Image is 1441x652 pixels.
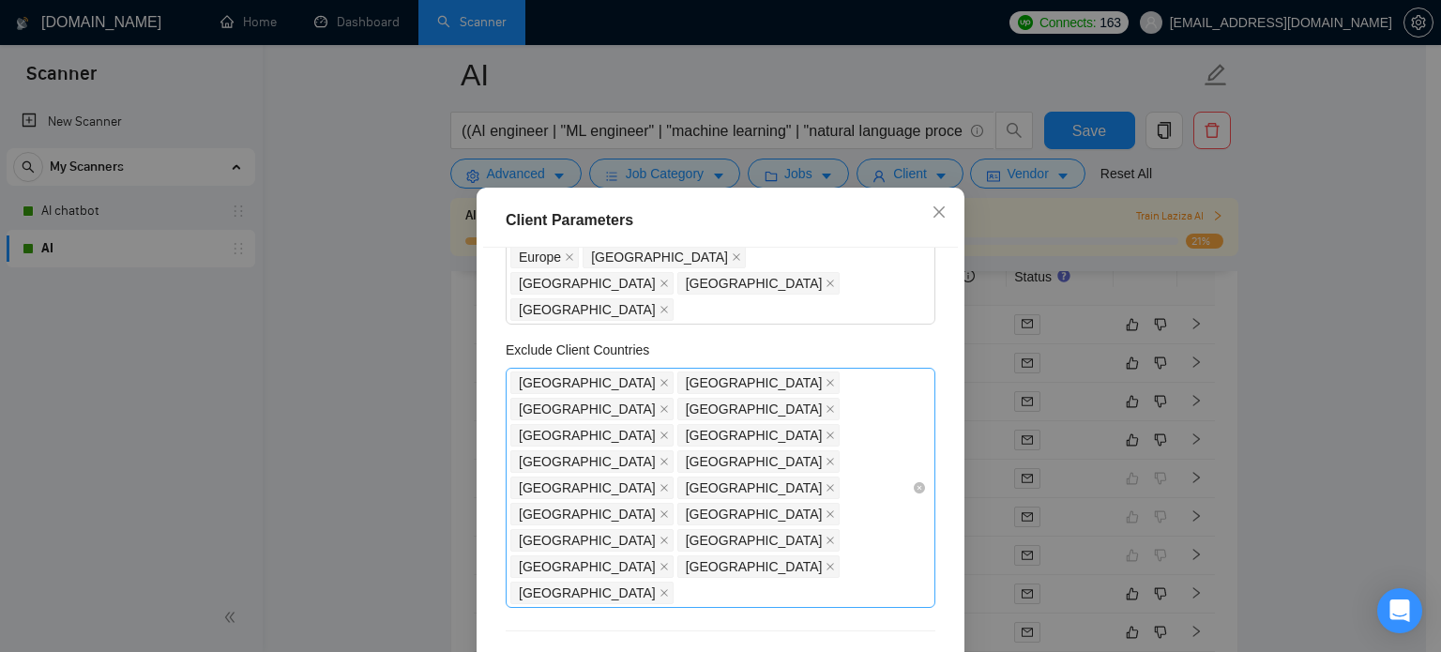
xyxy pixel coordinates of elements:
[660,562,669,571] span: close
[826,536,835,545] span: close
[519,451,656,472] span: [GEOGRAPHIC_DATA]
[510,503,674,525] span: Bulgaria
[510,477,674,499] span: Romania
[686,530,823,551] span: [GEOGRAPHIC_DATA]
[519,273,656,294] span: [GEOGRAPHIC_DATA]
[510,371,674,394] span: Latvia
[510,272,674,295] span: United States
[677,424,841,447] span: Slovenia
[519,299,656,320] span: [GEOGRAPHIC_DATA]
[914,482,925,493] span: close-circle
[660,509,669,519] span: close
[732,252,741,262] span: close
[686,556,823,577] span: [GEOGRAPHIC_DATA]
[565,252,574,262] span: close
[826,562,835,571] span: close
[660,378,669,387] span: close
[677,398,841,420] span: Ukraine
[660,279,669,288] span: close
[826,483,835,493] span: close
[506,340,649,360] h5: Exclude Client Countries
[677,371,841,394] span: Lithuania
[677,503,841,525] span: Albania
[686,504,823,524] span: [GEOGRAPHIC_DATA]
[660,305,669,314] span: close
[677,272,841,295] span: Canada
[519,504,656,524] span: [GEOGRAPHIC_DATA]
[660,588,669,598] span: close
[826,509,835,519] span: close
[826,404,835,414] span: close
[510,298,674,321] span: Saudi Arabia
[826,457,835,466] span: close
[686,451,823,472] span: [GEOGRAPHIC_DATA]
[914,188,964,238] button: Close
[510,398,674,420] span: Estonia
[660,431,669,440] span: close
[677,555,841,578] span: Slovakia
[826,279,835,288] span: close
[660,457,669,466] span: close
[660,483,669,493] span: close
[677,477,841,499] span: Serbia
[686,372,823,393] span: [GEOGRAPHIC_DATA]
[932,205,947,220] span: close
[1377,588,1422,633] div: Open Intercom Messenger
[660,536,669,545] span: close
[591,247,728,267] span: [GEOGRAPHIC_DATA]
[686,425,823,446] span: [GEOGRAPHIC_DATA]
[519,583,656,603] span: [GEOGRAPHIC_DATA]
[510,582,674,604] span: Croatia
[506,209,935,232] div: Client Parameters
[519,372,656,393] span: [GEOGRAPHIC_DATA]
[510,529,674,552] span: Macedonia
[519,425,656,446] span: [GEOGRAPHIC_DATA]
[583,246,746,268] span: Australia
[519,247,561,267] span: Europe
[519,478,656,498] span: [GEOGRAPHIC_DATA]
[677,529,841,552] span: Montenegro
[686,273,823,294] span: [GEOGRAPHIC_DATA]
[826,378,835,387] span: close
[510,450,674,473] span: Hungary
[677,450,841,473] span: Moldova
[510,555,674,578] span: Bosnia and Herzegovina
[519,530,656,551] span: [GEOGRAPHIC_DATA]
[519,556,656,577] span: [GEOGRAPHIC_DATA]
[686,478,823,498] span: [GEOGRAPHIC_DATA]
[519,399,656,419] span: [GEOGRAPHIC_DATA]
[660,404,669,414] span: close
[510,424,674,447] span: Belarus
[510,246,579,268] span: Europe
[826,431,835,440] span: close
[686,399,823,419] span: [GEOGRAPHIC_DATA]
